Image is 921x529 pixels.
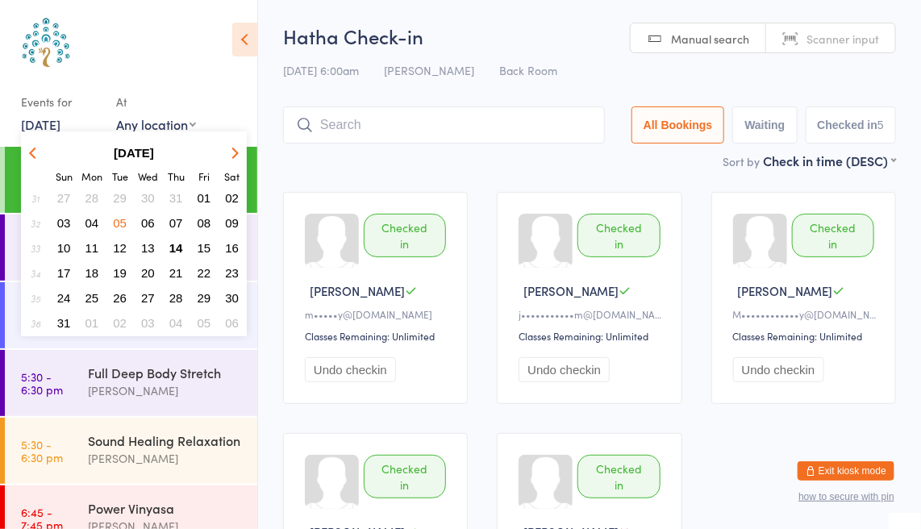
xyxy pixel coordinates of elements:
div: 5 [877,119,884,131]
div: Any location [116,115,196,133]
div: [PERSON_NAME] [88,381,244,400]
span: 07 [169,216,183,230]
span: 14 [169,241,183,255]
span: [PERSON_NAME] [310,282,405,299]
button: 16 [219,237,244,259]
button: Checked in5 [806,106,897,144]
div: At [116,89,196,115]
button: 06 [219,312,244,334]
em: 31 [31,192,40,205]
span: 28 [169,291,183,305]
div: Classes Remaining: Unlimited [305,329,451,343]
button: 06 [135,212,160,234]
button: 31 [164,187,189,209]
button: Waiting [732,106,797,144]
span: 02 [113,316,127,330]
a: 9:30 -10:30 amEasy Stretch[PERSON_NAME] [5,215,257,281]
span: 20 [141,266,155,280]
span: Manual search [671,31,749,47]
div: Check in time (DESC) [763,152,896,169]
span: 29 [198,291,211,305]
div: Classes Remaining: Unlimited [519,329,665,343]
span: 21 [169,266,183,280]
div: Checked in [577,214,660,257]
em: 35 [31,292,40,305]
button: 18 [80,262,105,284]
button: 30 [219,287,244,309]
span: 04 [169,316,183,330]
div: Power Vinyasa [88,499,244,517]
time: 5:30 - 6:30 pm [21,438,63,464]
div: Checked in [364,214,446,257]
button: Undo checkin [733,357,824,382]
button: Undo checkin [305,357,396,382]
button: 05 [107,212,132,234]
span: 09 [225,216,239,230]
button: 01 [80,312,105,334]
div: Checked in [792,214,874,257]
span: 15 [198,241,211,255]
span: 27 [57,191,71,205]
span: 11 [85,241,99,255]
a: 5:30 -6:30 pmFull Deep Body Stretch[PERSON_NAME] [5,350,257,416]
button: 08 [192,212,217,234]
span: 03 [141,316,155,330]
input: Search [283,106,605,144]
span: 04 [85,216,99,230]
em: 36 [31,317,40,330]
em: 32 [31,217,40,230]
div: Checked in [577,455,660,498]
button: 29 [107,187,132,209]
em: 34 [31,267,40,280]
small: Friday [198,169,210,183]
div: Classes Remaining: Unlimited [733,329,879,343]
span: 12 [113,241,127,255]
span: 08 [198,216,211,230]
h2: Hatha Check-in [283,23,896,49]
button: 14 [164,237,189,259]
button: 26 [107,287,132,309]
span: [PERSON_NAME] [523,282,619,299]
span: 17 [57,266,71,280]
span: 13 [141,241,155,255]
time: 5:30 - 6:30 pm [21,370,63,396]
button: 04 [164,312,189,334]
span: 29 [113,191,127,205]
span: 01 [85,316,99,330]
button: 25 [80,287,105,309]
span: [PERSON_NAME] [738,282,833,299]
span: 18 [85,266,99,280]
span: 30 [225,291,239,305]
button: 22 [192,262,217,284]
span: 25 [85,291,99,305]
span: 26 [113,291,127,305]
label: Sort by [723,153,760,169]
button: 23 [219,262,244,284]
button: 28 [164,287,189,309]
button: 20 [135,262,160,284]
div: Events for [21,89,100,115]
span: 31 [169,191,183,205]
a: 6:00 -7:00 amHatha[PERSON_NAME] [5,147,257,213]
a: [DATE] [21,115,60,133]
span: 06 [225,316,239,330]
button: 01 [192,187,217,209]
button: All Bookings [631,106,725,144]
div: M••••••••••••y@[DOMAIN_NAME] [733,307,879,321]
button: 04 [80,212,105,234]
span: 27 [141,291,155,305]
div: Checked in [364,455,446,498]
span: 10 [57,241,71,255]
button: how to secure with pin [798,491,894,502]
button: 31 [52,312,77,334]
button: 03 [135,312,160,334]
span: 24 [57,291,71,305]
small: Thursday [168,169,185,183]
small: Wednesday [138,169,158,183]
button: 07 [164,212,189,234]
button: 02 [219,187,244,209]
small: Monday [81,169,102,183]
button: 13 [135,237,160,259]
span: Scanner input [806,31,879,47]
small: Tuesday [112,169,128,183]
